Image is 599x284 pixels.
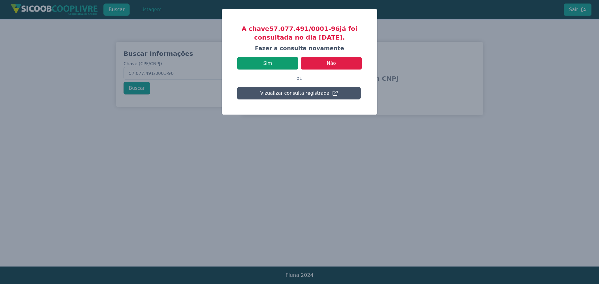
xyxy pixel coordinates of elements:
[237,87,361,99] button: Vizualizar consulta registrada
[301,57,362,70] button: Não
[237,24,362,42] h3: A chave 57.077.491/0001-96 já foi consultada no dia [DATE].
[237,44,362,52] h4: Fazer a consulta novamente
[237,57,298,70] button: Sim
[237,70,362,87] p: ou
